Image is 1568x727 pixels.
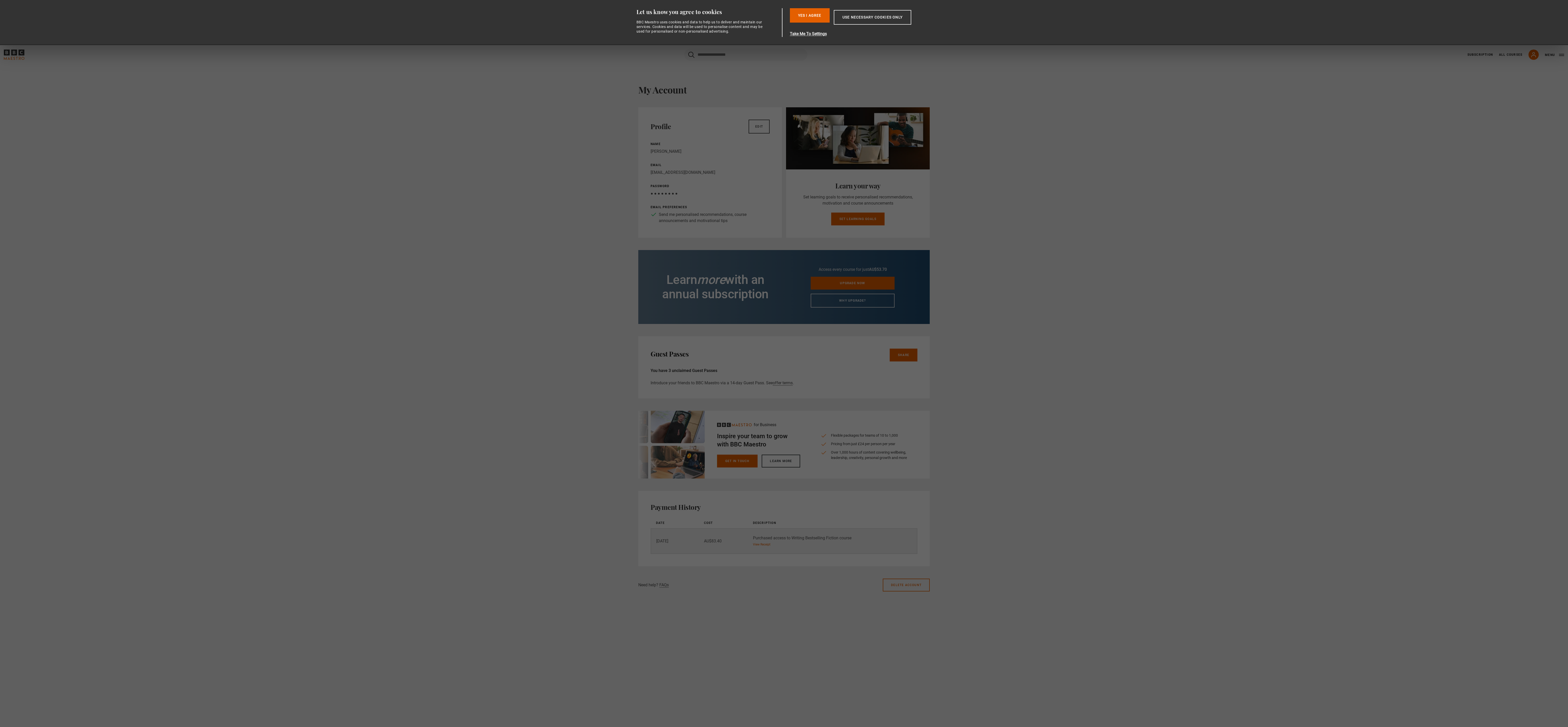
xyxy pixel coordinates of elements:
[1467,52,1493,57] a: Subscription
[811,294,895,308] a: Why upgrade?
[651,273,780,301] h2: Learn with an annual subscription
[699,529,747,554] td: AU$83.40
[651,191,678,196] span: ● ● ● ● ● ● ● ●
[651,142,770,146] p: Name
[753,542,770,547] a: View Receipt
[651,169,770,176] p: [EMAIL_ADDRESS][DOMAIN_NAME]
[4,50,24,60] svg: BBC Maestro
[638,84,930,95] h1: My Account
[790,8,830,23] button: Yes I Agree
[1545,52,1564,58] button: Toggle navigation
[831,213,885,225] a: Set learning goals
[651,184,770,188] p: Password
[717,423,752,427] svg: BBC Maestro
[890,349,917,361] a: Share
[684,49,807,61] input: Search
[651,122,671,131] h2: Profile
[834,10,911,25] button: Use necessary cookies only
[651,529,699,554] td: [DATE]
[699,518,747,529] th: Cost
[753,535,917,541] div: Purchased access to Writing Bestselling Fiction course
[749,120,770,133] a: Edit
[651,163,770,167] p: Email
[636,8,780,16] div: Let us know you agree to cookies
[790,31,936,37] button: Take Me To Settings
[651,368,917,374] p: You have 3 unclaimed Guest Passes
[636,20,766,34] div: BBC Maestro uses cookies and data to help us to deliver and maintain our services. Cookies and da...
[651,503,917,511] h2: Payment History
[697,272,725,287] i: more
[747,518,917,529] th: Description
[811,277,895,290] a: Upgrade now
[811,266,895,273] p: Access every course for just
[821,441,909,447] li: Pricing from just £24 per person per year
[717,455,758,467] a: Get in touch
[651,350,689,358] h2: Guest Passes
[754,422,776,428] p: for Business
[651,205,770,209] p: Email preferences
[1499,52,1522,57] a: All Courses
[717,432,800,448] h2: Inspire your team to grow with BBC Maestro
[659,582,669,588] a: FAQs
[883,579,930,591] a: Delete account
[773,380,793,386] a: offer terms
[688,52,694,58] button: Submit the search query
[821,433,909,438] li: Flexible packages for teams of 10 to 1,000
[651,148,770,155] p: [PERSON_NAME]
[638,582,658,588] p: Need help?
[798,194,917,206] p: Set learning goals to receive personalised recommendations, motivation and course announcements
[638,411,705,479] img: business-signpost-desktop.webp
[651,380,917,386] p: Introduce your friends to BBC Maestro via a 14-day Guest Pass. See .
[659,212,770,224] p: Send me personalised recommendations, course announcements and motivational tips
[651,518,699,529] th: Date
[762,455,800,467] a: Learn more
[798,182,917,190] h2: Learn your way
[821,450,909,461] li: Over 1,000 hours of content covering wellbeing, leadership, creativity, personal growth and more
[869,267,887,272] span: AU$53.70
